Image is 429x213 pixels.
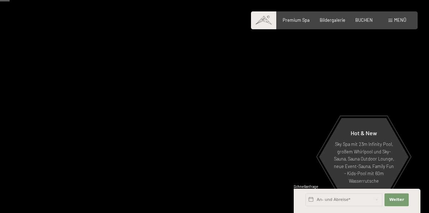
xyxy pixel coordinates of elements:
[320,17,345,23] a: Bildergalerie
[294,184,318,189] span: Schnellanfrage
[351,130,377,136] span: Hot & New
[389,197,404,203] span: Weiter
[384,193,409,206] button: Weiter
[355,17,373,23] a: BUCHEN
[319,118,409,196] a: Hot & New Sky Spa mit 23m Infinity Pool, großem Whirlpool und Sky-Sauna, Sauna Outdoor Lounge, ne...
[283,17,310,23] a: Premium Spa
[394,17,406,23] span: Menü
[333,141,395,184] p: Sky Spa mit 23m Infinity Pool, großem Whirlpool und Sky-Sauna, Sauna Outdoor Lounge, neue Event-S...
